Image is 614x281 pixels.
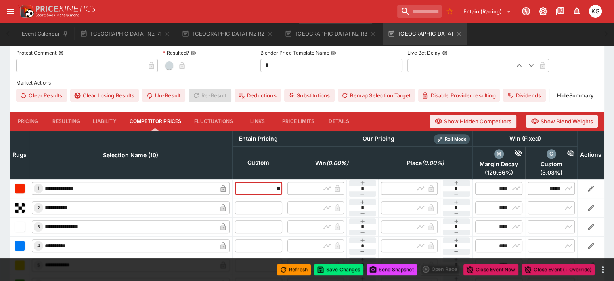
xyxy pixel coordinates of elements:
[553,89,598,102] button: HideSummary
[70,89,139,102] button: Clear Losing Results
[473,131,578,146] th: Win (Fixed)
[463,264,518,275] button: Close Event Now
[367,264,417,275] button: Send Snapshot
[36,13,79,17] img: Sportsbook Management
[46,112,86,131] button: Resulting
[36,205,42,211] span: 2
[36,6,95,12] img: PriceKinetics
[232,131,285,146] th: Entain Pricing
[260,49,329,56] p: Blender Price Template Name
[280,23,381,45] button: [GEOGRAPHIC_DATA] Nz R3
[536,4,550,19] button: Toggle light/dark mode
[504,149,523,159] div: Hide Competitor
[475,161,522,168] span: Margin Decay
[10,112,46,131] button: Pricing
[16,77,598,89] label: Market Actions
[277,264,311,275] button: Refresh
[556,149,575,159] div: Hide Competitor
[276,112,321,131] button: Price Limits
[239,112,276,131] button: Links
[338,89,415,102] button: Remap Selection Target
[232,146,285,179] th: Custom
[235,89,281,102] button: Deductions
[553,4,567,19] button: Documentation
[86,112,123,131] button: Liability
[16,49,57,56] p: Protest Comment
[397,5,442,18] input: search
[587,2,604,20] button: Kevin Gutschlag
[578,131,604,179] th: Actions
[163,49,189,56] p: Resulted?
[383,23,467,45] button: [GEOGRAPHIC_DATA]
[314,264,363,275] button: Save Changes
[459,5,516,18] button: Select Tenant
[123,112,188,131] button: Competitor Prices
[188,112,239,131] button: Fluctuations
[418,89,500,102] button: Disable Provider resulting
[494,149,504,159] div: margin_decay
[10,131,29,179] th: Rugs
[528,161,575,168] span: Custom
[36,186,41,191] span: 1
[306,158,357,168] span: excl. Emergencies (0.00%)
[522,264,595,275] button: Close Event (+ Override)
[422,158,444,168] em: ( 0.00 %)
[18,3,34,19] img: PriceKinetics Logo
[326,158,348,168] em: ( 0.00 %)
[528,169,575,176] span: ( 3.03 %)
[528,149,575,176] div: excl. Emergencies (3.03%)
[443,5,456,18] button: No Bookmarks
[598,265,608,275] button: more
[442,50,448,56] button: Live Bet Delay
[331,50,336,56] button: Blender Price Template Name
[17,23,73,45] button: Event Calendar
[442,136,470,143] span: Roll Mode
[75,23,175,45] button: [GEOGRAPHIC_DATA] Nz R1
[407,49,440,56] p: Live Bet Delay
[430,115,516,128] button: Show Hidden Competitors
[475,149,522,176] div: excl. Emergencies (129.66%)
[321,112,357,131] button: Details
[589,5,602,18] div: Kevin Gutschlag
[519,4,533,19] button: Connected to PK
[36,224,42,230] span: 3
[58,50,64,56] button: Protest Comment
[284,89,335,102] button: Substitutions
[570,4,584,19] button: Notifications
[189,89,231,102] span: Re-Result
[94,150,167,160] span: Selection Name (10)
[434,134,470,144] div: Show/hide Price Roll mode configuration.
[420,264,460,275] div: split button
[547,149,556,159] div: custom
[398,158,453,168] span: excl. Emergencies (0.00%)
[36,243,42,249] span: 4
[475,169,522,176] span: ( 129.66 %)
[142,89,185,102] button: Un-Result
[503,89,545,102] button: Dividends
[191,50,196,56] button: Resulted?
[359,134,398,144] div: Our Pricing
[177,23,278,45] button: [GEOGRAPHIC_DATA] Nz R2
[3,4,18,19] button: open drawer
[16,89,67,102] button: Clear Results
[526,115,598,128] button: Show Blend Weights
